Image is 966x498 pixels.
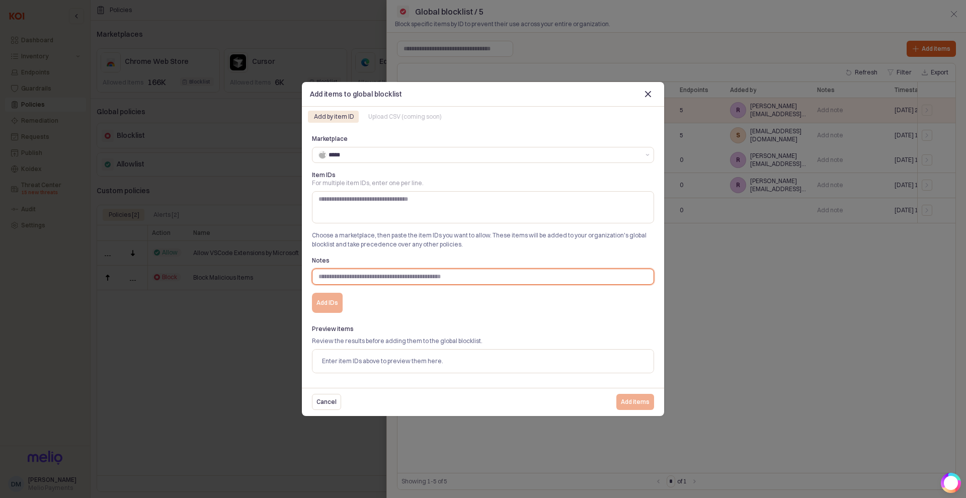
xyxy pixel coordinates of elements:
[314,111,354,123] div: Add by item ID
[310,89,568,100] p: Add items to global blocklist
[316,398,337,406] p: Cancel
[316,299,338,307] p: Add IDs
[312,394,341,410] button: Cancel
[368,111,442,123] div: Upload CSV (coming soon)
[322,357,443,366] p: Enter item IDs above to preview them here.
[640,86,656,102] button: Close
[312,231,654,249] p: Choose a marketplace, then paste the item IDs you want to allow. These items will be added to you...
[641,147,654,162] button: Show suggestions
[616,394,654,410] button: Add items
[312,179,424,187] div: For multiple item IDs, enter one per line.
[312,293,343,313] button: Add IDs
[308,111,360,123] div: Add by item ID
[362,111,448,123] div: Upload CSV (coming soon)
[312,337,654,346] p: Review the results before adding them to the global blocklist.
[312,257,330,264] span: Notes
[312,171,336,179] span: Item IDs
[312,324,654,334] p: Preview items
[312,135,348,142] span: Marketplace
[621,398,650,406] p: Add items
